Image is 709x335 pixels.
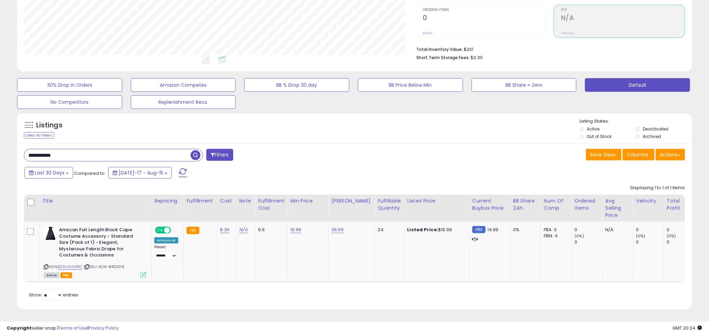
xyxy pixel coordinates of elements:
button: Last 30 Days [25,167,73,179]
div: 0 [636,227,664,233]
span: Show: entries [29,292,78,298]
button: Amazon Competes [131,78,236,92]
span: FBA [60,273,72,278]
div: 0 [667,239,695,245]
a: 19.99 [290,226,301,233]
span: 14.99 [487,226,499,233]
div: Velocity [636,197,661,205]
div: N/A [606,227,628,233]
div: FBM: 4 [544,233,567,239]
b: Listed Price: [407,226,439,233]
div: [PERSON_NAME] [331,197,372,205]
a: Terms of Use [58,325,87,331]
span: [DATE]-17 - Aug-15 [119,169,163,176]
span: 2025-09-15 20:24 GMT [673,325,702,331]
b: Short Term Storage Fees: [417,55,470,60]
div: ASIN: [44,227,146,277]
span: Last 30 Days [35,169,65,176]
div: Displaying 1 to 1 of 1 items [631,185,685,191]
small: (0%) [636,233,646,239]
span: Columns [627,151,649,158]
small: FBM [472,226,486,233]
div: Total Profit [667,197,692,212]
div: 0 [667,227,695,233]
small: (0%) [667,233,677,239]
button: Actions [656,149,685,160]
img: 31BFFx7hHlL._SL40_.jpg [44,227,57,240]
div: Note [239,197,253,205]
h5: Listings [36,121,62,130]
button: [DATE]-17 - Aug-15 [108,167,172,179]
button: No Competitors [17,95,122,109]
b: Amscan Full Length Black Cape Costume Accessory - Standard Size (Pack of 1) - Elegant, Mysterious... [59,227,142,260]
div: Title [42,197,149,205]
button: Filters [206,149,233,161]
span: Compared to: [74,170,106,177]
div: FBA: 0 [544,227,567,233]
button: BB Price Below Min [358,78,463,92]
div: Clear All Filters [24,132,54,139]
label: Active [587,126,599,132]
span: Ordered Items [423,8,547,12]
li: $201 [417,45,680,53]
div: Repricing [154,197,181,205]
small: FBA [186,227,199,234]
button: Default [585,78,690,92]
span: OFF [170,227,181,233]
div: 6.6 [258,227,282,233]
div: 0 [575,227,602,233]
span: All listings currently available for purchase on Amazon [44,273,59,278]
div: Num of Comp. [544,197,569,212]
a: N/A [239,226,248,233]
div: 0 [636,239,664,245]
label: Archived [643,134,661,139]
label: Out of Stock [587,134,612,139]
div: Fulfillment [186,197,214,205]
div: Amazon AI [154,237,178,243]
a: 39.99 [331,226,344,233]
h2: N/A [561,14,685,23]
small: (0%) [575,233,584,239]
div: Fulfillment Cost [258,197,284,212]
div: BB Share 24h. [513,197,538,212]
strong: Copyright [7,325,32,331]
small: Prev: N/A [561,31,574,35]
p: Listing States: [580,118,692,125]
div: 24 [378,227,399,233]
a: 8.36 [220,226,230,233]
span: ROI [561,8,685,12]
button: 30% Drop in Orders [17,78,122,92]
a: Privacy Policy [88,325,119,331]
button: BB % Drop 30 day [244,78,349,92]
button: Replenishment Recs. [131,95,236,109]
button: Save View [586,149,622,160]
label: Deactivated [643,126,668,132]
div: Listed Price [407,197,467,205]
h2: 0 [423,14,547,23]
div: 0 [575,239,602,245]
small: Prev: 0 [423,31,433,35]
div: Min Price [290,197,325,205]
div: $19.99 [407,227,464,233]
div: Preset: [154,245,178,260]
div: Fulfillable Quantity [378,197,401,212]
a: B00UKHVPKC [58,264,83,270]
div: Ordered Items [575,197,600,212]
div: Current Buybox Price [472,197,508,212]
button: Columns [623,149,655,160]
div: 0% [513,227,536,233]
span: | SKU: ACN-840306 [84,264,124,269]
button: BB Share = Zero [472,78,577,92]
span: ON [156,227,164,233]
b: Total Inventory Value: [417,46,463,52]
div: Avg Selling Price [606,197,630,219]
div: Cost [220,197,234,205]
div: seller snap | | [7,325,119,332]
span: $3.30 [471,54,483,61]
